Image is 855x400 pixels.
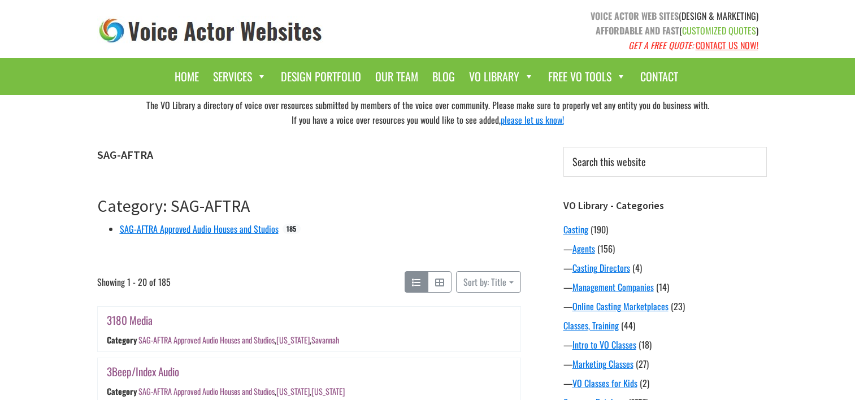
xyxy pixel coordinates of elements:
[563,319,619,332] a: Classes, Training
[563,147,767,177] input: Search this website
[563,357,767,371] div: —
[501,113,564,127] a: please let us know!
[591,9,679,23] strong: VOICE ACTOR WEB SITES
[311,334,338,346] a: Savannah
[542,64,632,89] a: Free VO Tools
[591,223,608,236] span: (190)
[169,64,205,89] a: Home
[107,334,137,346] div: Category
[682,24,756,37] span: CUSTOMIZED QUOTES
[97,16,324,46] img: voice_actor_websites_logo
[138,334,274,346] a: SAG-AFTRA Approved Audio Houses and Studios
[563,280,767,294] div: —
[370,64,424,89] a: Our Team
[107,385,137,397] div: Category
[596,24,679,37] strong: AFFORDABLE AND FAST
[97,195,250,216] a: Category: SAG-AFTRA
[563,376,767,390] div: —
[138,334,338,346] div: , ,
[97,148,521,162] h1: SAG-AFTRA
[456,271,520,293] button: Sort by: Title
[275,64,367,89] a: Design Portfolio
[696,38,758,52] a: CONTACT US NOW!
[427,64,461,89] a: Blog
[283,224,300,234] span: 185
[563,299,767,313] div: —
[120,222,279,236] a: SAG-AFTRA Approved Audio Houses and Studios
[107,312,153,328] a: 3180 Media
[563,338,767,351] div: —
[563,261,767,275] div: —
[597,242,615,255] span: (156)
[138,385,344,397] div: , ,
[572,338,636,351] a: Intro to VO Classes
[572,261,630,275] a: Casting Directors
[572,376,637,390] a: VO Classes for Kids
[632,261,642,275] span: (4)
[572,242,595,255] a: Agents
[563,223,588,236] a: Casting
[563,199,767,212] h3: VO Library - Categories
[563,242,767,255] div: —
[138,385,274,397] a: SAG-AFTRA Approved Audio Houses and Studios
[639,338,652,351] span: (18)
[572,299,669,313] a: Online Casting Marketplaces
[107,363,179,380] a: 3Beep/Index Audio
[311,385,344,397] a: [US_STATE]
[207,64,272,89] a: Services
[656,280,669,294] span: (14)
[628,38,693,52] em: GET A FREE QUOTE:
[636,357,649,371] span: (27)
[276,334,309,346] a: [US_STATE]
[621,319,635,332] span: (44)
[640,376,649,390] span: (2)
[276,385,309,397] a: [US_STATE]
[671,299,685,313] span: (23)
[463,64,540,89] a: VO Library
[635,64,684,89] a: Contact
[572,280,654,294] a: Management Companies
[97,271,171,293] span: Showing 1 - 20 of 185
[572,357,633,371] a: Marketing Classes
[89,95,767,130] div: The VO Library a directory of voice over resources submitted by members of the voice over communi...
[436,8,758,53] p: (DESIGN & MARKETING) ( )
